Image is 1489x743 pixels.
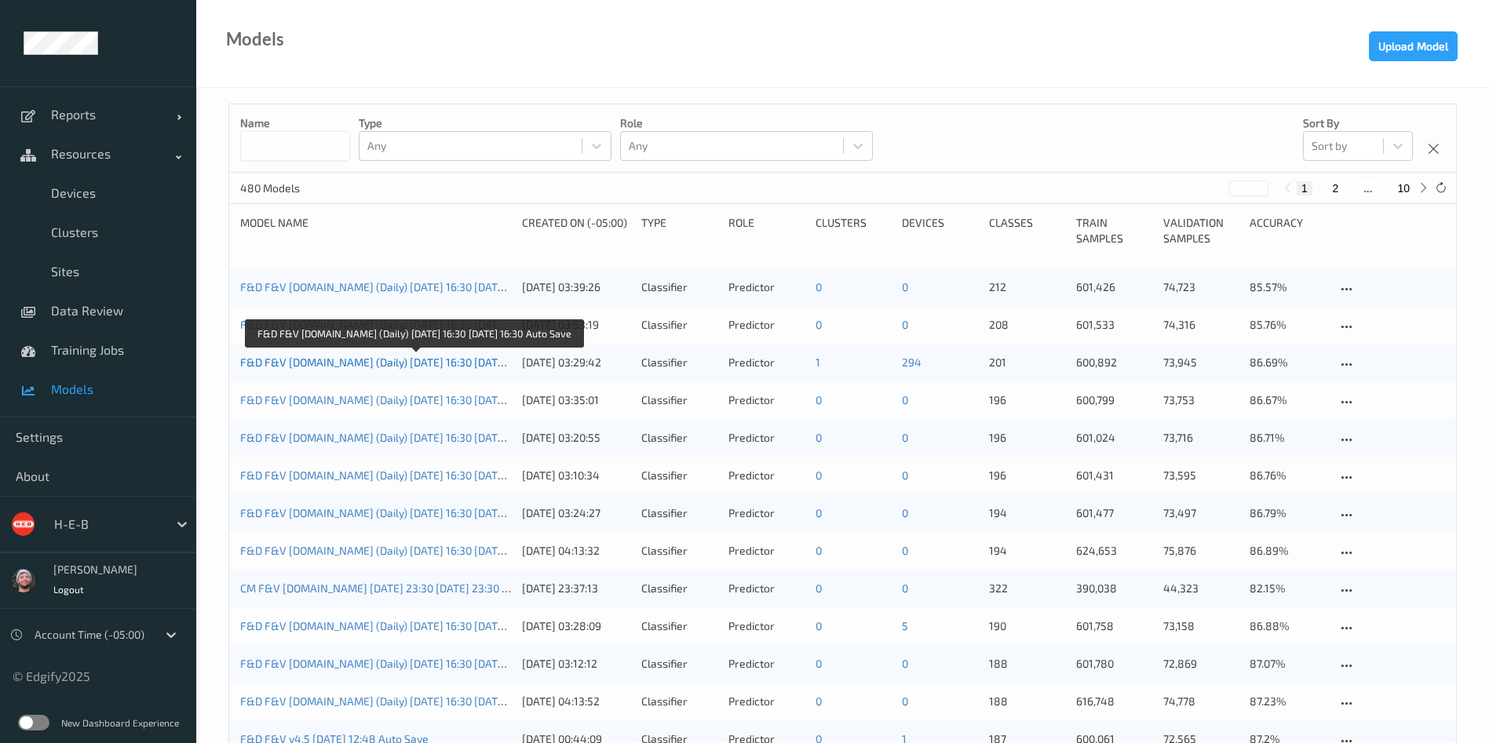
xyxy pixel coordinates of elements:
p: 86.88% [1250,618,1326,634]
a: 0 [902,431,908,444]
a: 0 [816,468,822,482]
p: 601,780 [1076,656,1152,672]
a: F&D F&V [DOMAIN_NAME] (Daily) [DATE] 16:30 [DATE] 16:30 Auto Save [240,544,589,557]
div: Classifier [641,581,717,596]
p: 601,426 [1076,279,1152,295]
p: 480 Models [240,180,358,196]
p: 601,477 [1076,505,1152,521]
div: Predictor [728,543,805,559]
div: Classifier [641,694,717,709]
a: 0 [816,657,822,670]
a: CM F&V [DOMAIN_NAME] [DATE] 23:30 [DATE] 23:30 Auto Save [240,581,552,595]
p: 600,799 [1076,392,1152,408]
div: Predictor [728,468,805,483]
a: 5 [902,619,908,632]
div: [DATE] 23:37:13 [522,581,630,596]
a: 0 [902,468,908,482]
a: F&D F&V [DOMAIN_NAME] (Daily) [DATE] 16:30 [DATE] 16:30 Auto Save [240,506,589,519]
a: 0 [902,393,908,406]
a: F&D F&V [DOMAIN_NAME] (Daily) [DATE] 16:30 [DATE] 16:30 Auto Save [240,280,589,293]
a: F&D F&V [DOMAIN_NAME] (Daily) [DATE] 16:30 [DATE] 16:30 Auto Save [240,393,589,406]
a: 0 [816,581,822,595]
div: [DATE] 03:53:19 [522,317,630,333]
p: 616,748 [1076,694,1152,709]
p: 196 [989,468,1065,483]
button: 2 [1327,181,1343,195]
a: 0 [816,318,822,331]
a: F&D F&V [DOMAIN_NAME] (Daily) [DATE] 16:30 [DATE] 16:30 Auto Save [240,657,589,670]
p: 73,945 [1163,355,1239,370]
div: Role [728,215,805,246]
div: Model Name [240,215,511,246]
div: Created On (-05:00) [522,215,630,246]
p: 86.79% [1250,505,1326,521]
div: Classifier [641,543,717,559]
div: Classifier [641,505,717,521]
a: 1 [816,355,820,369]
p: 194 [989,543,1065,559]
div: clusters [816,215,892,246]
p: 86.67% [1250,392,1326,408]
div: Type [641,215,717,246]
p: 196 [989,392,1065,408]
p: 44,323 [1163,581,1239,596]
div: Predictor [728,581,805,596]
div: Classes [989,215,1065,246]
p: 82.15% [1250,581,1326,596]
button: Upload Model [1369,31,1458,61]
div: Predictor [728,392,805,408]
p: 624,653 [1076,543,1152,559]
p: 390,038 [1076,581,1152,596]
div: Classifier [641,317,717,333]
p: 190 [989,618,1065,634]
p: 74,723 [1163,279,1239,295]
p: 86.69% [1250,355,1326,370]
a: F&D F&V [DOMAIN_NAME] (Daily) [DATE] 16:30 [DATE] 16:30 Auto Save [240,468,589,482]
p: 212 [989,279,1065,295]
div: Predictor [728,430,805,446]
p: 208 [989,317,1065,333]
div: Classifier [641,392,717,408]
button: 10 [1392,181,1414,195]
p: 73,497 [1163,505,1239,521]
p: 188 [989,656,1065,672]
div: Train Samples [1076,215,1152,246]
div: [DATE] 03:20:55 [522,430,630,446]
div: Models [226,31,284,47]
p: 600,892 [1076,355,1152,370]
div: Predictor [728,618,805,634]
a: 0 [902,506,908,519]
p: 73,753 [1163,392,1239,408]
div: Classifier [641,279,717,295]
div: Predictor [728,355,805,370]
div: Classifier [641,355,717,370]
div: Predictor [728,279,805,295]
div: Classifier [641,468,717,483]
div: Predictor [728,505,805,521]
p: 87.23% [1250,694,1326,709]
p: Name [240,115,350,131]
div: [DATE] 03:29:42 [522,355,630,370]
div: devices [902,215,978,246]
div: [DATE] 04:13:52 [522,694,630,709]
a: 0 [902,694,908,708]
p: Role [620,115,873,131]
p: 86.89% [1250,543,1326,559]
a: 0 [816,280,822,293]
p: 72,869 [1163,656,1239,672]
a: 0 [902,657,908,670]
p: 74,778 [1163,694,1239,709]
div: [DATE] 04:13:32 [522,543,630,559]
div: Predictor [728,656,805,672]
p: 86.71% [1250,430,1326,446]
p: 601,533 [1076,317,1152,333]
a: F&D F&V [DOMAIN_NAME] (Daily) [DATE] 16:30 [DATE] 16:30 Auto Save [240,355,589,369]
a: 0 [816,506,822,519]
p: Sort by [1303,115,1413,131]
p: 601,431 [1076,468,1152,483]
a: 0 [816,431,822,444]
p: 75,876 [1163,543,1239,559]
a: 0 [816,544,822,557]
p: 601,758 [1076,618,1152,634]
div: [DATE] 03:39:26 [522,279,630,295]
